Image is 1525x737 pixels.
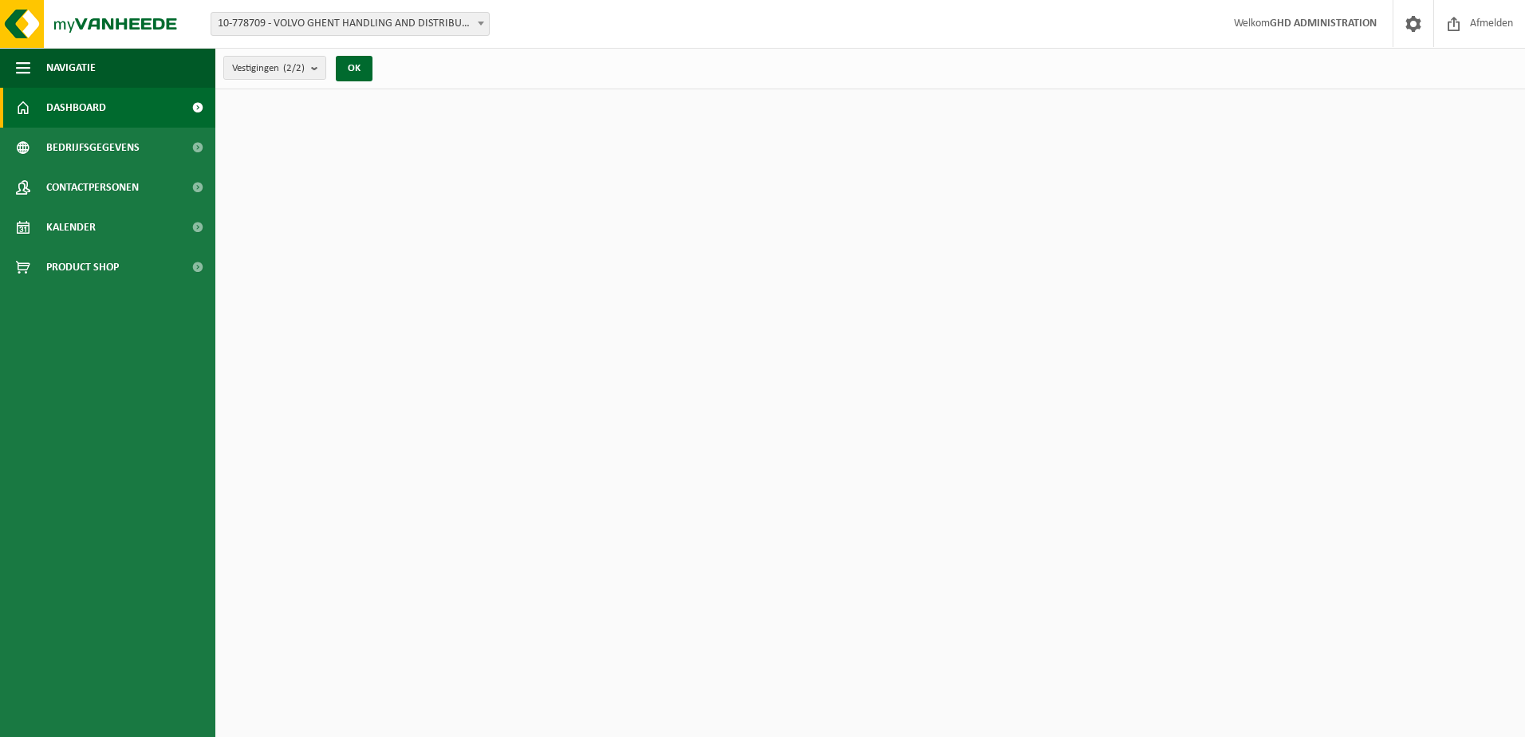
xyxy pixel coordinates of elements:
button: Vestigingen(2/2) [223,56,326,80]
span: Vestigingen [232,57,305,81]
span: 10-778709 - VOLVO GHENT HANDLING AND DISTRIBUTION - DESTELDONK [211,13,489,35]
strong: GHD ADMINISTRATION [1270,18,1377,30]
span: Navigatie [46,48,96,88]
span: Dashboard [46,88,106,128]
span: Product Shop [46,247,119,287]
span: Bedrijfsgegevens [46,128,140,167]
span: 10-778709 - VOLVO GHENT HANDLING AND DISTRIBUTION - DESTELDONK [211,12,490,36]
count: (2/2) [283,63,305,73]
span: Contactpersonen [46,167,139,207]
button: OK [336,56,372,81]
span: Kalender [46,207,96,247]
